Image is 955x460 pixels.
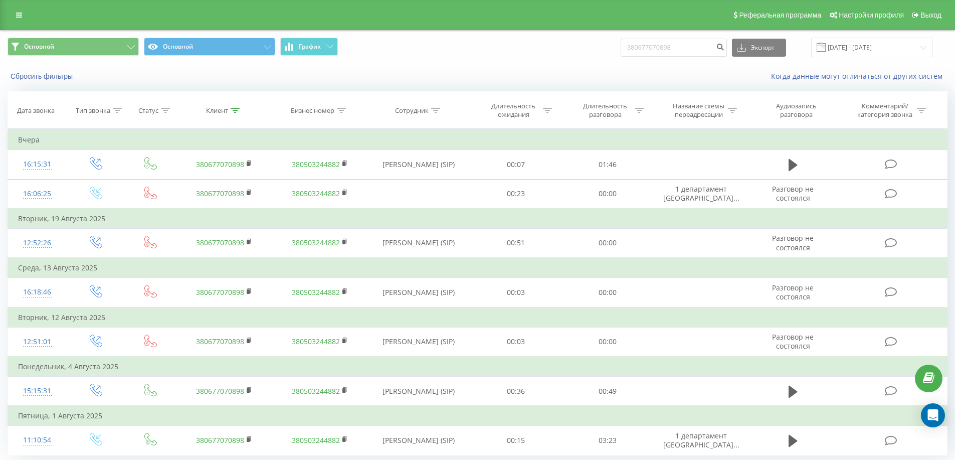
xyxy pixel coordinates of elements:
[18,332,57,352] div: 12:51:01
[8,406,947,426] td: Пятница, 1 Августа 2025
[663,431,739,449] span: 1 департамент [GEOGRAPHIC_DATA]...
[8,308,947,328] td: Вторник, 12 Августа 2025
[367,278,470,308] td: [PERSON_NAME] (SIP)
[367,150,470,179] td: [PERSON_NAME] (SIP)
[8,258,947,278] td: Среда, 13 Августа 2025
[144,38,275,56] button: Основной
[299,43,321,50] span: График
[562,426,654,455] td: 03:23
[732,39,786,57] button: Экспорт
[292,160,340,169] a: 380503244882
[772,283,814,301] span: Разговор не состоялся
[206,106,228,115] div: Клиент
[8,38,139,56] button: Основной
[839,11,904,19] span: Настройки профиля
[663,184,739,203] span: 1 департамент [GEOGRAPHIC_DATA]...
[579,102,632,119] div: Длительность разговора
[292,337,340,346] a: 380503244882
[562,377,654,406] td: 00:49
[367,327,470,357] td: [PERSON_NAME] (SIP)
[562,150,654,179] td: 01:46
[562,228,654,258] td: 00:00
[470,228,562,258] td: 00:51
[24,43,54,51] span: Основной
[487,102,540,119] div: Длительность ожидания
[367,377,470,406] td: [PERSON_NAME] (SIP)
[470,179,562,209] td: 00:23
[8,72,78,81] button: Сбросить фильтры
[196,386,244,396] a: 380677070898
[395,106,429,115] div: Сотрудник
[763,102,829,119] div: Аудиозапись разговора
[76,106,110,115] div: Тип звонка
[772,332,814,351] span: Разговор не состоялся
[18,155,57,174] div: 16:15:31
[196,189,244,198] a: 380677070898
[8,209,947,229] td: Вторник, 19 Августа 2025
[196,337,244,346] a: 380677070898
[920,11,941,19] span: Выход
[621,39,727,57] input: Поиск по номеру
[367,228,470,258] td: [PERSON_NAME] (SIP)
[470,278,562,308] td: 00:03
[18,233,57,253] div: 12:52:26
[196,238,244,247] a: 380677070898
[292,386,340,396] a: 380503244882
[196,435,244,445] a: 380677070898
[856,102,914,119] div: Комментарий/категория звонка
[772,184,814,203] span: Разговор не состоялся
[470,377,562,406] td: 00:36
[562,179,654,209] td: 00:00
[470,327,562,357] td: 00:03
[8,357,947,377] td: Понедельник, 4 Августа 2025
[562,327,654,357] td: 00:00
[739,11,821,19] span: Реферальная программа
[772,233,814,252] span: Разговор не состоялся
[18,381,57,401] div: 15:15:31
[291,106,334,115] div: Бизнес номер
[196,160,244,169] a: 380677070898
[18,430,57,450] div: 11:10:54
[18,184,57,204] div: 16:06:25
[18,282,57,302] div: 16:18:46
[292,287,340,297] a: 380503244882
[367,426,470,455] td: [PERSON_NAME] (SIP)
[8,130,947,150] td: Вчера
[292,435,340,445] a: 380503244882
[292,189,340,198] a: 380503244882
[292,238,340,247] a: 380503244882
[280,38,338,56] button: График
[771,71,947,81] a: Когда данные могут отличаться от других систем
[196,287,244,297] a: 380677070898
[562,278,654,308] td: 00:00
[138,106,158,115] div: Статус
[470,150,562,179] td: 00:07
[17,106,55,115] div: Дата звонка
[672,102,725,119] div: Название схемы переадресации
[921,403,945,427] div: Open Intercom Messenger
[470,426,562,455] td: 00:15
